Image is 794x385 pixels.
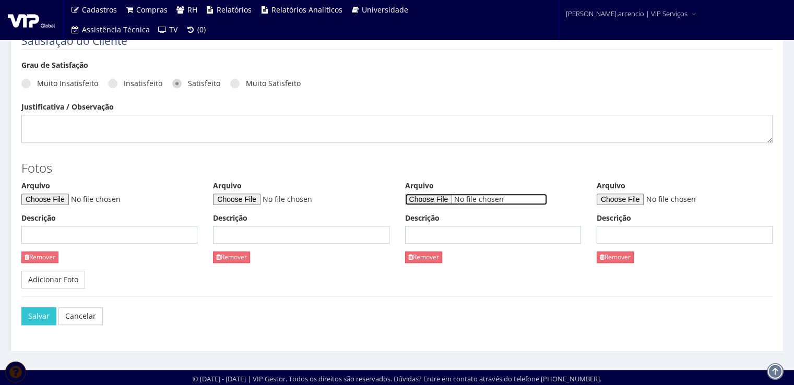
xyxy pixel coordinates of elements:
[169,25,177,34] span: TV
[21,213,56,223] label: Descrição
[230,78,301,89] label: Muito Satisfeito
[193,374,601,384] div: © [DATE] - [DATE] | VIP Gestor. Todos os direitos são reservados. Dúvidas? Entre em contato atrav...
[58,307,103,325] a: Cancelar
[82,5,117,15] span: Cadastros
[172,78,220,89] label: Satisfeito
[566,8,688,19] span: [PERSON_NAME].arcencio | VIP Serviços
[182,20,210,40] a: (0)
[21,251,58,262] a: Remover
[597,251,634,262] a: Remover
[187,5,197,15] span: RH
[197,25,206,34] span: (0)
[21,78,98,89] label: Muito Insatisfeito
[213,213,247,223] label: Descrição
[21,60,88,70] label: Grau de Satisfação
[21,161,773,175] h3: Fotos
[154,20,182,40] a: TV
[8,12,55,28] img: logo
[217,5,252,15] span: Relatórios
[405,251,442,262] a: Remover
[21,102,114,112] label: Justificativa / Observação
[21,33,773,50] legend: Satisfação do Cliente
[597,213,631,223] label: Descrição
[362,5,408,15] span: Universidade
[597,181,625,191] label: Arquivo
[213,181,242,191] label: Arquivo
[108,78,162,89] label: Insatisfeito
[136,5,168,15] span: Compras
[213,251,250,262] a: Remover
[271,5,342,15] span: Relatórios Analíticos
[405,213,440,223] label: Descrição
[21,307,56,325] button: Salvar
[405,181,434,191] label: Arquivo
[82,25,150,34] span: Assistência Técnica
[21,271,85,288] a: Adicionar Foto
[21,181,50,191] label: Arquivo
[66,20,154,40] a: Assistência Técnica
